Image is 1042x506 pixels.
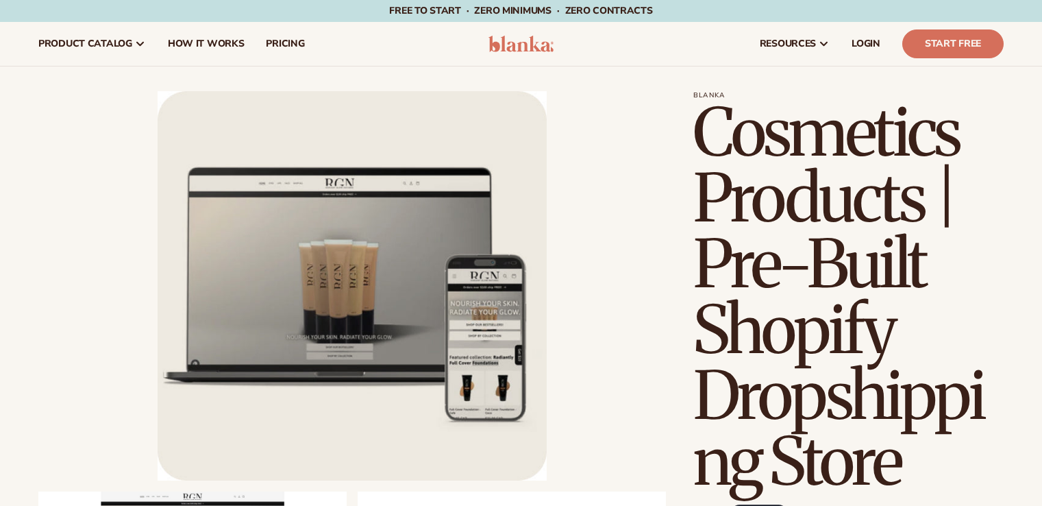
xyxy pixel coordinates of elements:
[27,22,157,66] a: product catalog
[157,22,256,66] a: How It Works
[749,22,841,66] a: resources
[168,38,245,49] span: How It Works
[266,38,304,49] span: pricing
[389,4,652,17] span: Free to start · ZERO minimums · ZERO contracts
[841,22,891,66] a: LOGIN
[760,38,816,49] span: resources
[902,29,1004,58] a: Start Free
[38,38,132,49] span: product catalog
[693,99,1004,494] h1: Cosmetics Products | Pre-Built Shopify Dropshipping Store
[852,38,880,49] span: LOGIN
[255,22,315,66] a: pricing
[488,36,554,52] img: logo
